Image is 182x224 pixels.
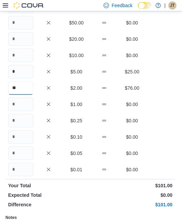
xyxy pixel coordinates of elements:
p: $10.00 [64,52,89,59]
input: Quantity [8,114,33,127]
input: Quantity [8,49,33,62]
p: $0.00 [120,150,145,157]
p: $101.00 [92,182,172,189]
p: $1.00 [64,101,89,108]
p: $0.00 [120,36,145,42]
p: $0.00 [120,117,145,124]
p: $5.00 [64,68,89,75]
input: Quantity [8,98,33,111]
p: $0.01 [64,166,89,173]
p: $0.00 [92,192,172,199]
input: Quantity [8,81,33,95]
p: $20.00 [64,36,89,42]
label: Notes [5,215,17,220]
p: $0.25 [64,117,89,124]
p: $76.00 [120,85,145,91]
p: $0.00 [120,52,145,59]
span: Feedback [112,2,132,9]
p: $0.00 [120,134,145,140]
p: $0.10 [64,134,89,140]
input: Quantity [8,32,33,46]
p: $50.00 [64,19,89,26]
input: Quantity [8,147,33,160]
input: Quantity [8,16,33,30]
p: $25.00 [120,68,145,75]
p: $2.00 [64,85,89,91]
input: Quantity [8,163,33,176]
p: Expected Total [8,192,89,199]
p: $0.00 [120,101,145,108]
p: $0.05 [64,150,89,157]
img: Cova [14,2,44,9]
input: Quantity [8,65,33,79]
p: Difference [8,201,89,208]
span: JT [170,1,175,10]
input: Dark Mode [138,2,152,9]
p: $101.00 [92,201,172,208]
p: $0.00 [120,19,145,26]
p: $0.00 [120,166,145,173]
p: Your Total [8,182,89,189]
input: Quantity [8,130,33,144]
p: | [164,1,166,10]
div: Jennifer Tolkacz [168,1,177,10]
